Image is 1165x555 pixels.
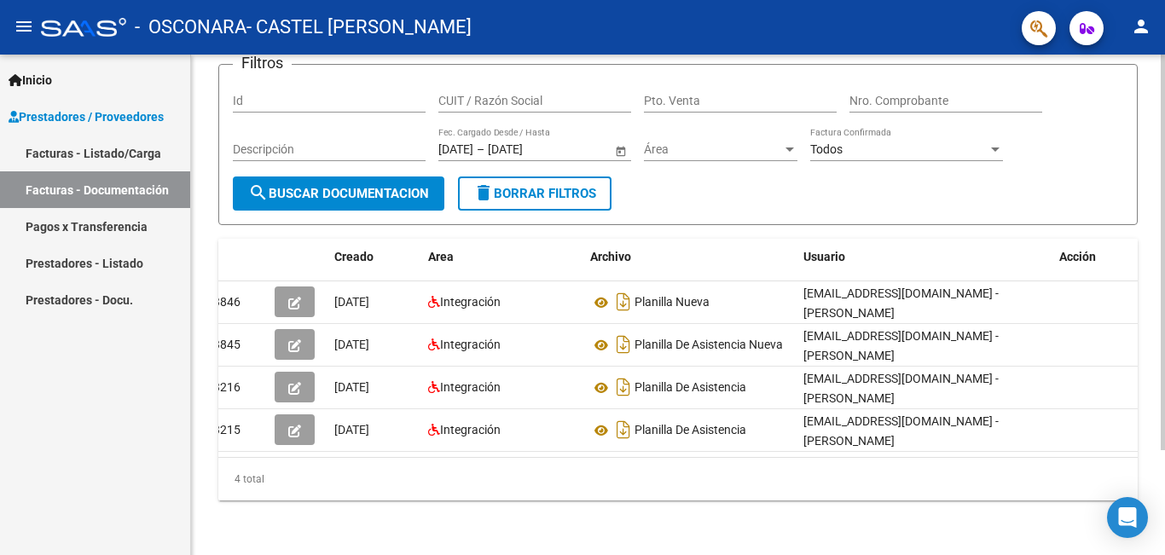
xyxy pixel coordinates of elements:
[473,182,494,203] mat-icon: delete
[635,338,783,352] span: Planilla De Asistencia Nueva
[327,239,421,275] datatable-header-cell: Creado
[1107,497,1148,538] div: Open Intercom Messenger
[218,458,1138,500] div: 4 total
[611,142,629,159] button: Open calendar
[583,239,797,275] datatable-header-cell: Archivo
[334,295,369,309] span: [DATE]
[612,331,635,358] i: Descargar documento
[135,9,246,46] span: - OSCONARA
[440,338,501,351] span: Integración
[612,373,635,401] i: Descargar documento
[440,295,501,309] span: Integración
[233,176,444,211] button: Buscar Documentacion
[635,424,746,437] span: Planilla De Asistencia
[458,176,611,211] button: Borrar Filtros
[206,380,241,394] span: 33216
[206,338,241,351] span: 33845
[644,142,782,157] span: Área
[206,295,241,309] span: 33846
[803,286,999,320] span: [EMAIL_ADDRESS][DOMAIN_NAME] - [PERSON_NAME]
[803,329,999,362] span: [EMAIL_ADDRESS][DOMAIN_NAME] - [PERSON_NAME]
[1059,250,1096,263] span: Acción
[612,288,635,315] i: Descargar documento
[803,372,999,405] span: [EMAIL_ADDRESS][DOMAIN_NAME] - [PERSON_NAME]
[246,9,472,46] span: - CASTEL [PERSON_NAME]
[200,239,268,275] datatable-header-cell: Id
[233,51,292,75] h3: Filtros
[803,250,845,263] span: Usuario
[248,182,269,203] mat-icon: search
[421,239,583,275] datatable-header-cell: Area
[14,16,34,37] mat-icon: menu
[810,142,843,156] span: Todos
[1052,239,1138,275] datatable-header-cell: Acción
[635,381,746,395] span: Planilla De Asistencia
[797,239,1052,275] datatable-header-cell: Usuario
[635,296,710,309] span: Planilla Nueva
[334,423,369,436] span: [DATE]
[334,380,369,394] span: [DATE]
[428,250,454,263] span: Area
[334,250,374,263] span: Creado
[473,186,596,201] span: Borrar Filtros
[488,142,571,157] input: Fecha fin
[1131,16,1151,37] mat-icon: person
[440,423,501,436] span: Integración
[803,414,999,448] span: [EMAIL_ADDRESS][DOMAIN_NAME] - [PERSON_NAME]
[206,423,241,436] span: 33215
[9,71,52,90] span: Inicio
[590,250,631,263] span: Archivo
[334,338,369,351] span: [DATE]
[248,186,429,201] span: Buscar Documentacion
[9,107,164,126] span: Prestadores / Proveedores
[438,142,473,157] input: Fecha inicio
[440,380,501,394] span: Integración
[477,142,484,157] span: –
[612,416,635,443] i: Descargar documento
